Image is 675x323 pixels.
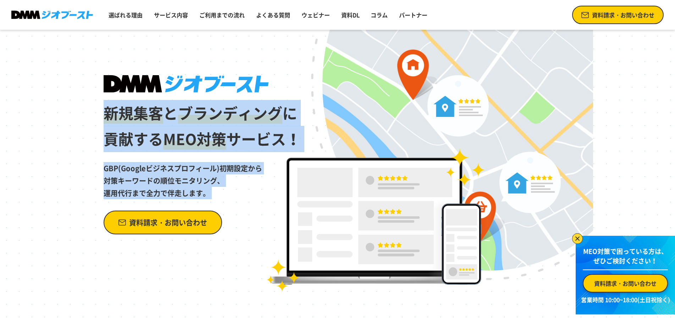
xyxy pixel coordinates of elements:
a: ご利用までの流れ [197,8,248,22]
p: 営業時間 10:00~18:00(土日祝除く) [580,295,671,304]
a: ウェビナー [299,8,333,22]
p: GBP(Googleビジネスプロフィール)初期設定から 対策キーワードの順位モニタリング、 運用代行まで全力で伴走します。 [104,152,301,199]
a: 資料請求・お問い合わせ [572,6,664,24]
span: ブランディング [178,102,282,124]
a: コラム [368,8,391,22]
span: 新規集客 [104,102,163,124]
span: 資料請求・お問い合わせ [592,11,654,19]
img: DMMジオブースト [11,11,93,20]
img: DMMジオブースト [104,75,269,93]
img: バナーを閉じる [572,233,583,244]
a: 選ばれる理由 [106,8,145,22]
a: パートナー [396,8,430,22]
span: 資料請求・お問い合わせ [129,216,207,229]
h1: と に 貢献する サービス！ [104,75,301,152]
span: 資料請求・お問い合わせ [594,279,657,288]
a: 資料請求・お問い合わせ [104,211,222,234]
a: よくある質問 [253,8,293,22]
a: サービス内容 [151,8,191,22]
p: MEO対策で困っている方は、 ぜひご検討ください！ [583,246,668,270]
a: 資料請求・お問い合わせ [583,274,668,293]
span: MEO対策 [163,128,226,150]
a: 資料DL [338,8,363,22]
